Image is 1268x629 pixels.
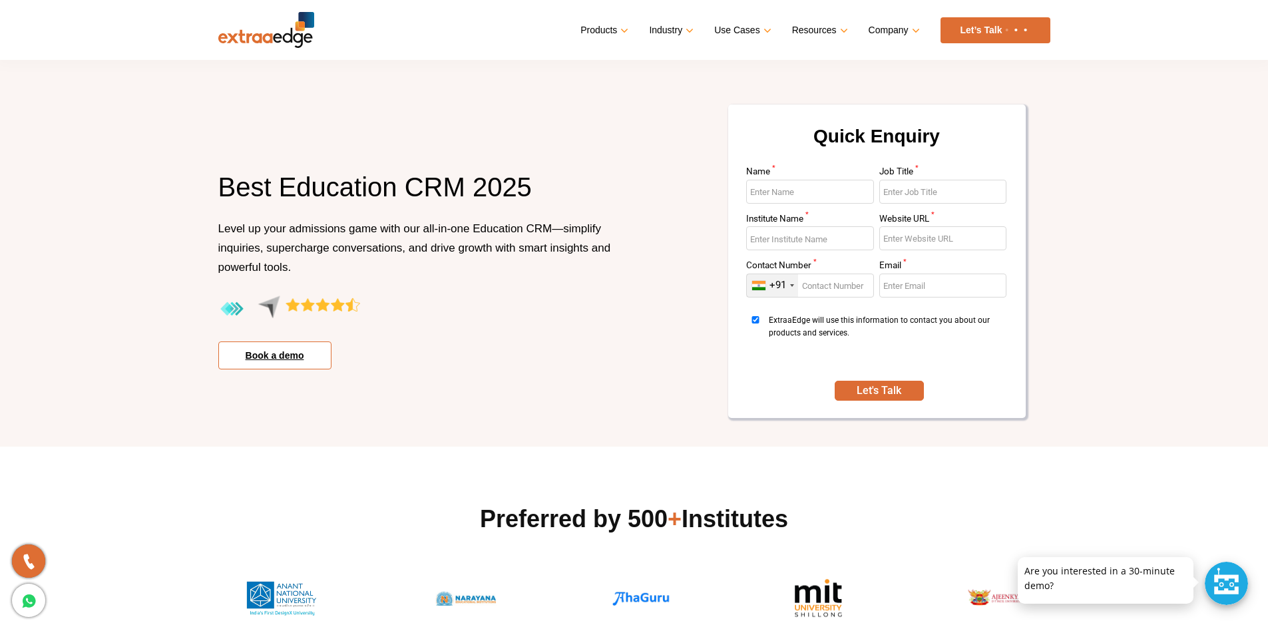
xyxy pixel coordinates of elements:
[746,261,874,274] label: Contact Number
[218,296,360,323] img: aggregate-rating-by-users
[879,261,1007,274] label: Email
[769,279,786,292] div: +91
[218,222,611,274] span: Level up your admissions game with our all-in-one Education CRM—simplify inquiries, supercharge c...
[746,167,874,180] label: Name
[746,214,874,227] label: Institute Name
[879,226,1007,250] input: Enter Website URL
[792,21,845,40] a: Resources
[744,120,1010,167] h2: Quick Enquiry
[879,274,1007,298] input: Enter Email
[769,314,1002,364] span: ExtraaEdge will use this information to contact you about our products and services.
[746,226,874,250] input: Enter Institute Name
[714,21,768,40] a: Use Cases
[879,167,1007,180] label: Job Title
[746,180,874,204] input: Enter Name
[218,503,1050,535] h2: Preferred by 500 Institutes
[941,17,1050,43] a: Let’s Talk
[668,505,682,532] span: +
[218,341,331,369] a: Book a demo
[649,21,691,40] a: Industry
[879,214,1007,227] label: Website URL
[746,316,765,323] input: ExtraaEdge will use this information to contact you about our products and services.
[869,21,917,40] a: Company
[835,381,924,401] button: SUBMIT
[879,180,1007,204] input: Enter Job Title
[1205,562,1248,605] div: Chat
[746,274,874,298] input: Enter Contact Number
[747,274,798,297] div: India (भारत): +91
[218,170,624,219] h1: Best Education CRM 2025
[580,21,626,40] a: Products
